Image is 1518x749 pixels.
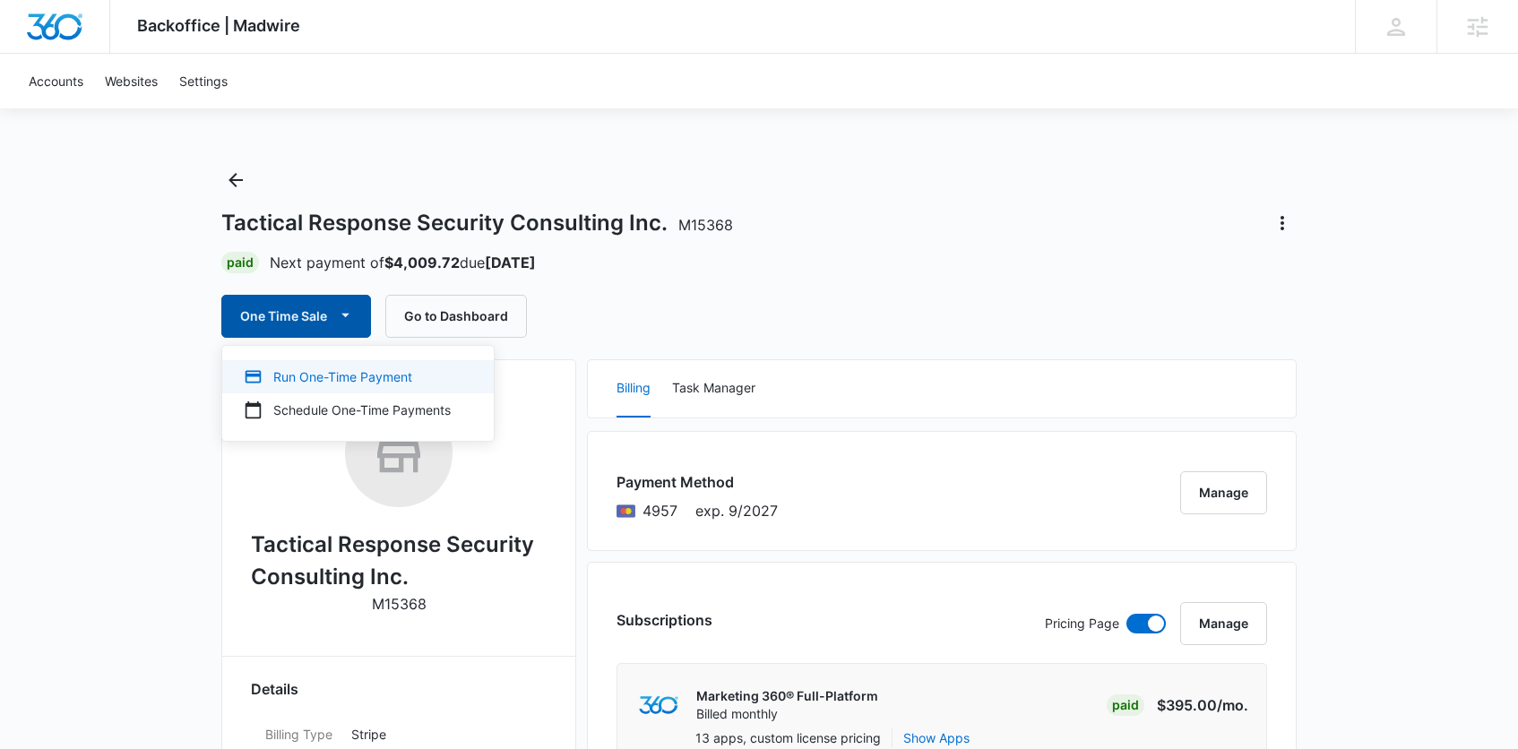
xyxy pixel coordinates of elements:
[265,725,337,744] dt: Billing Type
[1107,694,1144,716] div: Paid
[617,609,712,631] h3: Subscriptions
[251,529,547,593] h2: Tactical Response Security Consulting Inc.
[639,696,677,715] img: marketing360Logo
[695,500,778,521] span: exp. 9/2027
[617,471,778,493] h3: Payment Method
[168,54,238,108] a: Settings
[903,728,970,747] button: Show Apps
[18,54,94,108] a: Accounts
[1268,209,1297,237] button: Actions
[351,725,532,744] p: Stripe
[222,393,494,426] button: Schedule One-Time Payments
[94,54,168,108] a: Websites
[137,16,300,35] span: Backoffice | Madwire
[385,295,527,338] button: Go to Dashboard
[244,367,451,386] div: Run One-Time Payment
[221,210,733,237] h1: Tactical Response Security Consulting Inc.
[372,593,427,615] p: M15368
[643,500,677,521] span: Mastercard ending with
[251,678,298,700] span: Details
[244,400,451,419] div: Schedule One-Time Payments
[678,216,733,234] span: M15368
[695,728,881,747] p: 13 apps, custom license pricing
[696,687,878,705] p: Marketing 360® Full-Platform
[1045,614,1119,633] p: Pricing Page
[221,166,250,194] button: Back
[1157,694,1248,716] p: $395.00
[384,254,460,271] strong: $4,009.72
[1217,696,1248,714] span: /mo.
[696,705,878,723] p: Billed monthly
[617,360,651,418] button: Billing
[1180,471,1267,514] button: Manage
[270,252,536,273] p: Next payment of due
[221,252,259,273] div: Paid
[222,360,494,393] button: Run One-Time Payment
[672,360,755,418] button: Task Manager
[485,254,536,271] strong: [DATE]
[221,295,371,338] button: One Time Sale
[1180,602,1267,645] button: Manage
